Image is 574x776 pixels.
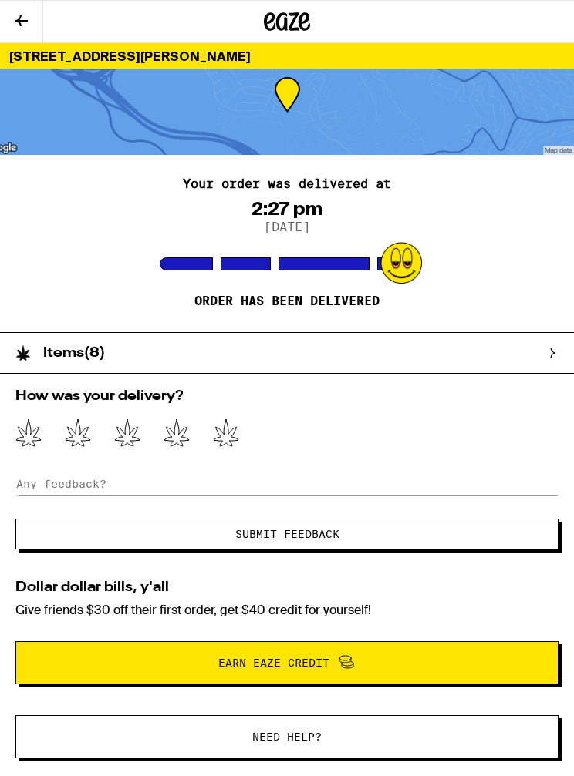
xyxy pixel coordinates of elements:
[194,294,380,309] p: Order has been delivered
[15,389,559,403] h2: How was your delivery?
[15,641,559,684] button: Earn Eaze Credit
[235,529,339,539] span: Submit Feedback
[218,657,329,668] span: Earn Eaze Credit
[15,472,559,495] input: Any feedback?
[15,580,559,594] h2: Dollar dollar bills, y'all
[15,602,559,618] p: Give friends $30 off their first order, get $40 credit for yourself!
[43,346,105,360] h2: Items ( 8 )
[15,715,559,758] button: Need help?
[264,220,310,234] p: [DATE]
[15,519,559,549] button: Submit Feedback
[183,178,391,190] h2: Your order was delivered at
[252,731,322,742] span: Need help?
[252,198,322,220] div: 2:27 pm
